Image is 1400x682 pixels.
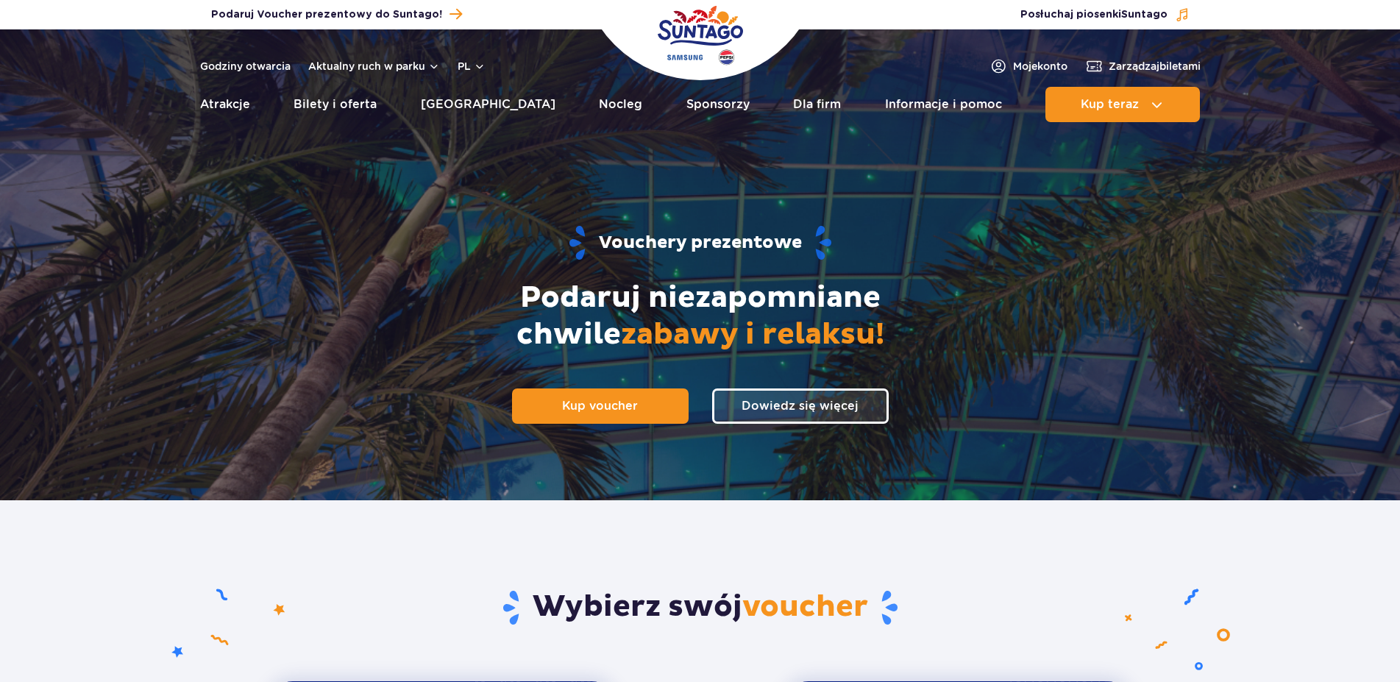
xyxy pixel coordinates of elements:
button: Aktualny ruch w parku [308,60,440,72]
button: Posłuchaj piosenkiSuntago [1020,7,1190,22]
a: Sponsorzy [686,87,750,122]
a: Nocleg [599,87,642,122]
button: Kup teraz [1045,87,1200,122]
a: Dla firm [793,87,841,122]
a: Mojekonto [989,57,1067,75]
span: Kup teraz [1081,98,1139,111]
a: Podaruj Voucher prezentowy do Suntago! [211,4,462,24]
a: Kup voucher [512,388,689,424]
a: [GEOGRAPHIC_DATA] [421,87,555,122]
h2: Podaruj niezapomniane chwile [443,280,958,353]
span: Podaruj Voucher prezentowy do Suntago! [211,7,442,22]
span: Dowiedz się więcej [742,399,859,413]
a: Dowiedz się więcej [712,388,889,424]
h1: Vouchery prezentowe [227,224,1173,262]
span: Kup voucher [562,399,638,413]
span: Moje konto [1013,59,1067,74]
a: Godziny otwarcia [200,59,291,74]
a: Zarządzajbiletami [1085,57,1201,75]
a: Informacje i pomoc [885,87,1002,122]
span: zabawy i relaksu! [621,316,884,353]
span: Suntago [1121,10,1168,20]
span: voucher [742,589,868,625]
h2: Wybierz swój [269,589,1131,627]
button: pl [458,59,486,74]
span: Zarządzaj biletami [1109,59,1201,74]
a: Atrakcje [200,87,250,122]
span: Posłuchaj piosenki [1020,7,1168,22]
a: Bilety i oferta [294,87,377,122]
